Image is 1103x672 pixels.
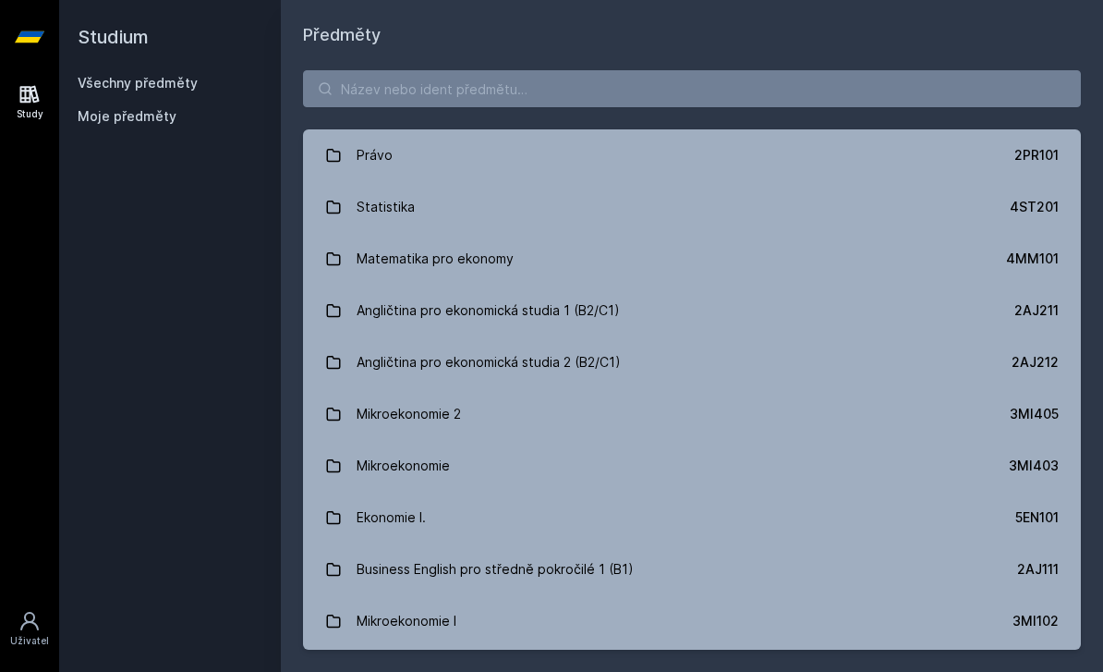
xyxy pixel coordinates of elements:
[357,499,426,536] div: Ekonomie I.
[4,74,55,130] a: Study
[357,551,634,588] div: Business English pro středně pokročilé 1 (B1)
[78,75,198,91] a: Všechny předměty
[1014,301,1059,320] div: 2AJ211
[303,129,1081,181] a: Právo 2PR101
[357,292,620,329] div: Angličtina pro ekonomická studia 1 (B2/C1)
[1010,405,1059,423] div: 3MI405
[1012,612,1059,630] div: 3MI102
[1009,457,1059,475] div: 3MI403
[303,440,1081,492] a: Mikroekonomie 3MI403
[1012,353,1059,372] div: 2AJ212
[303,285,1081,336] a: Angličtina pro ekonomická studia 1 (B2/C1) 2AJ211
[1017,560,1059,579] div: 2AJ111
[1010,198,1059,216] div: 4ST201
[357,447,450,484] div: Mikroekonomie
[303,336,1081,388] a: Angličtina pro ekonomická studia 2 (B2/C1) 2AJ212
[1014,146,1059,165] div: 2PR101
[303,22,1081,48] h1: Předměty
[303,388,1081,440] a: Mikroekonomie 2 3MI405
[357,189,415,226] div: Statistika
[303,492,1081,544] a: Ekonomie I. 5EN101
[357,603,456,640] div: Mikroekonomie I
[303,595,1081,647] a: Mikroekonomie I 3MI102
[303,181,1081,233] a: Statistika 4ST201
[357,240,514,277] div: Matematika pro ekonomy
[303,544,1081,595] a: Business English pro středně pokročilé 1 (B1) 2AJ111
[1015,508,1059,527] div: 5EN101
[78,107,176,126] span: Moje předměty
[357,137,393,174] div: Právo
[17,107,43,121] div: Study
[4,601,55,657] a: Uživatel
[357,344,621,381] div: Angličtina pro ekonomická studia 2 (B2/C1)
[1006,250,1059,268] div: 4MM101
[303,233,1081,285] a: Matematika pro ekonomy 4MM101
[10,634,49,648] div: Uživatel
[357,396,461,433] div: Mikroekonomie 2
[303,70,1081,107] input: Název nebo ident předmětu…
